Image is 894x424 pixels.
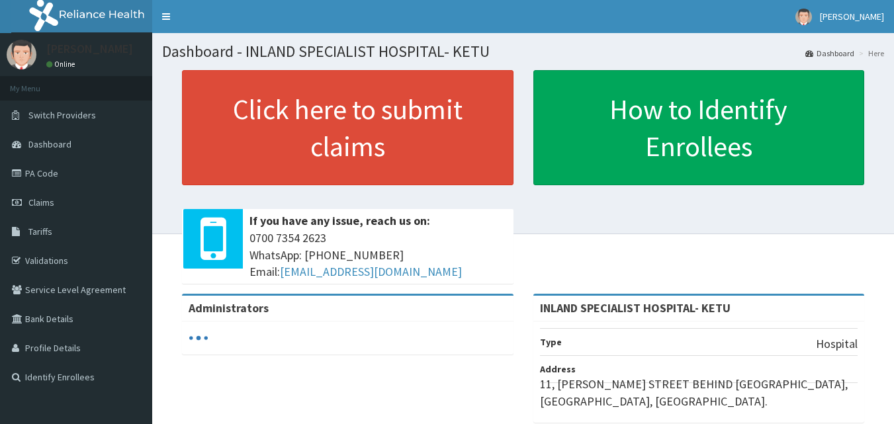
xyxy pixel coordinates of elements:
[280,264,462,279] a: [EMAIL_ADDRESS][DOMAIN_NAME]
[540,336,562,348] b: Type
[820,11,884,22] span: [PERSON_NAME]
[162,43,884,60] h1: Dashboard - INLAND SPECIALIST HOSPITAL- KETU
[540,300,731,316] strong: INLAND SPECIALIST HOSPITAL- KETU
[816,335,858,353] p: Hospital
[182,70,514,185] a: Click here to submit claims
[28,109,96,121] span: Switch Providers
[805,48,854,59] a: Dashboard
[28,196,54,208] span: Claims
[540,376,858,409] p: 11, [PERSON_NAME] STREET BEHIND [GEOGRAPHIC_DATA], [GEOGRAPHIC_DATA], [GEOGRAPHIC_DATA].
[46,60,78,69] a: Online
[795,9,812,25] img: User Image
[28,226,52,237] span: Tariffs
[189,328,208,348] svg: audio-loading
[249,230,507,280] span: 0700 7354 2623 WhatsApp: [PHONE_NUMBER] Email:
[189,300,269,316] b: Administrators
[46,43,133,55] p: [PERSON_NAME]
[540,363,576,375] b: Address
[533,70,865,185] a: How to Identify Enrollees
[856,48,884,59] li: Here
[28,138,71,150] span: Dashboard
[249,213,430,228] b: If you have any issue, reach us on:
[7,40,36,69] img: User Image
